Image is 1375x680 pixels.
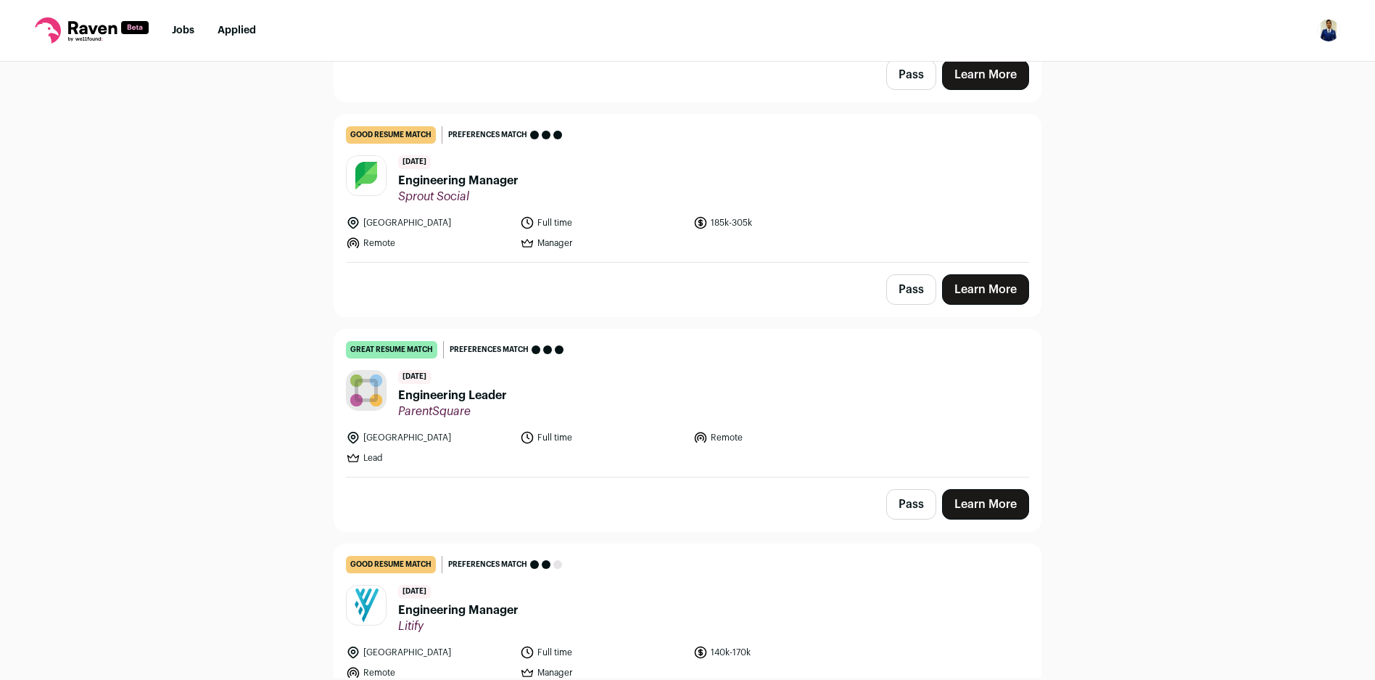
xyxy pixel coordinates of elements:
li: Manager [520,665,685,680]
span: Litify [398,619,519,634]
li: 140k-170k [693,645,859,660]
span: Preferences match [448,128,527,142]
li: Full time [520,430,685,445]
li: Full time [520,645,685,660]
span: [DATE] [398,155,431,169]
img: 78abf86bae6893f9a21023ec089c2f3dc074d27dcd4bd123f8aeb2e142e52420.jpg [347,156,386,195]
span: Sprout Social [398,189,519,204]
a: great resume match Preferences match [DATE] Engineering Leader ParentSquare [GEOGRAPHIC_DATA] Ful... [334,329,1041,477]
img: dd5d787a377bcfbf6d16c72db07f0885e805978011a81e6e907ee8b24f5f1482.png [347,586,386,625]
span: [DATE] [398,370,431,384]
img: 9851112-medium_jpg [1317,19,1340,42]
div: great resume match [346,341,437,359]
div: good resume match [346,556,436,573]
button: Pass [886,60,936,90]
span: Engineering Manager [398,602,519,619]
a: Learn More [942,274,1029,305]
li: Full time [520,216,685,230]
li: [GEOGRAPHIC_DATA] [346,645,511,660]
li: Remote [346,236,511,250]
a: Applied [218,25,256,36]
li: 185k-305k [693,216,859,230]
li: Remote [693,430,859,445]
span: Engineering Manager [398,172,519,189]
li: [GEOGRAPHIC_DATA] [346,430,511,445]
div: good resume match [346,126,436,144]
img: d2c23981414fbd4f498470acc0eee5739979b01ab6ebab12556245451cc79de7.jpg [347,371,386,410]
button: Pass [886,489,936,520]
span: [DATE] [398,585,431,599]
span: ParentSquare [398,404,507,419]
li: [GEOGRAPHIC_DATA] [346,216,511,230]
button: Open dropdown [1317,19,1340,42]
li: Lead [346,451,511,465]
a: Learn More [942,489,1029,520]
span: Preferences match [448,557,527,572]
a: Learn More [942,60,1029,90]
li: Manager [520,236,685,250]
span: Engineering Leader [398,387,507,404]
span: Preferences match [450,343,529,357]
a: Jobs [172,25,194,36]
li: Remote [346,665,511,680]
button: Pass [886,274,936,305]
a: good resume match Preferences match [DATE] Engineering Manager Sprout Social [GEOGRAPHIC_DATA] Fu... [334,115,1041,262]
